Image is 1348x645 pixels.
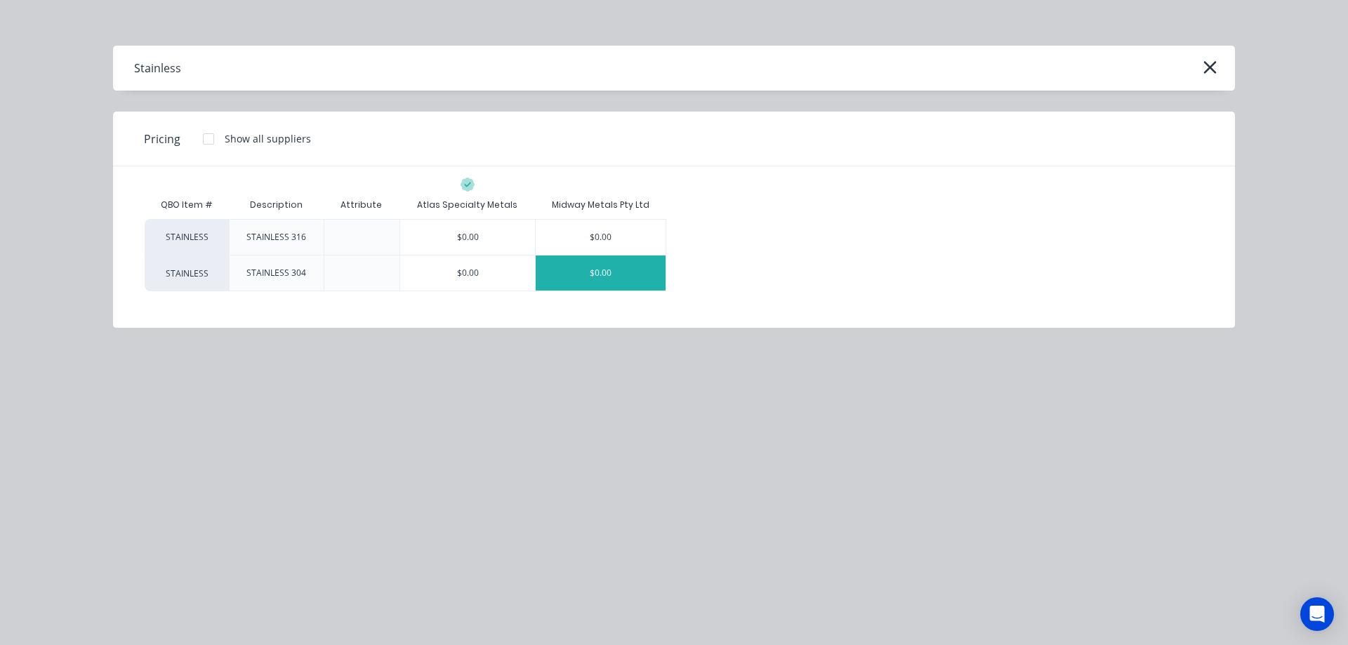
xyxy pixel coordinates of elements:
[134,60,181,77] div: Stainless
[246,267,306,279] div: STAINLESS 304
[246,231,306,244] div: STAINLESS 316
[145,191,229,219] div: QBO Item #
[417,199,517,211] div: Atlas Specialty Metals
[400,255,535,291] div: $0.00
[1300,597,1334,631] div: Open Intercom Messenger
[536,255,666,291] div: $0.00
[145,219,229,255] div: STAINLESS
[536,220,666,255] div: $0.00
[144,131,180,147] span: Pricing
[329,187,393,222] div: Attribute
[400,220,535,255] div: $0.00
[145,255,229,291] div: STAINLESS
[552,199,649,211] div: Midway Metals Pty Ltd
[239,187,314,222] div: Description
[225,131,311,146] div: Show all suppliers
